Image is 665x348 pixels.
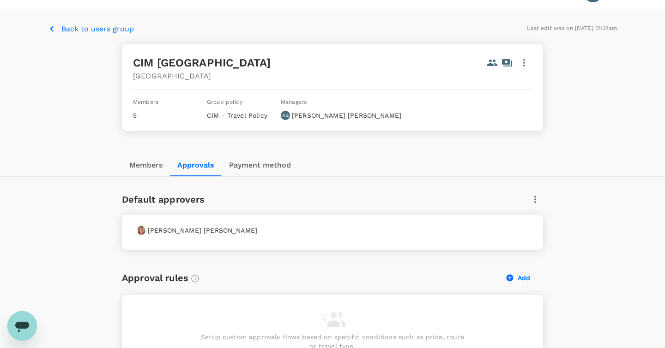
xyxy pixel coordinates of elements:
button: Back to users group [48,23,134,35]
h6: Approval rules [122,270,199,285]
span: Last edit was on [DATE] 01:31am [527,25,617,31]
p: [PERSON_NAME] [PERSON_NAME] [292,111,401,120]
p: Back to users group [61,24,134,35]
button: Payment method [222,154,298,176]
p: 5 [133,111,199,120]
button: Add [494,268,543,288]
h6: Default approvers [122,192,205,207]
img: avatar-6789326106eb3.jpeg [137,226,146,235]
h5: CIM [GEOGRAPHIC_DATA] [133,55,271,70]
iframe: Button to launch messaging window [7,311,37,341]
p: [GEOGRAPHIC_DATA] [133,71,532,82]
p: [PERSON_NAME] [PERSON_NAME] [148,226,257,235]
button: Members [122,154,170,176]
div: AG [281,111,290,120]
span: Managers [281,99,307,105]
span: Group policy [207,99,242,105]
span: Members [133,99,158,105]
p: CIM - Travel Policy [207,111,273,120]
button: Approvals [170,154,222,176]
